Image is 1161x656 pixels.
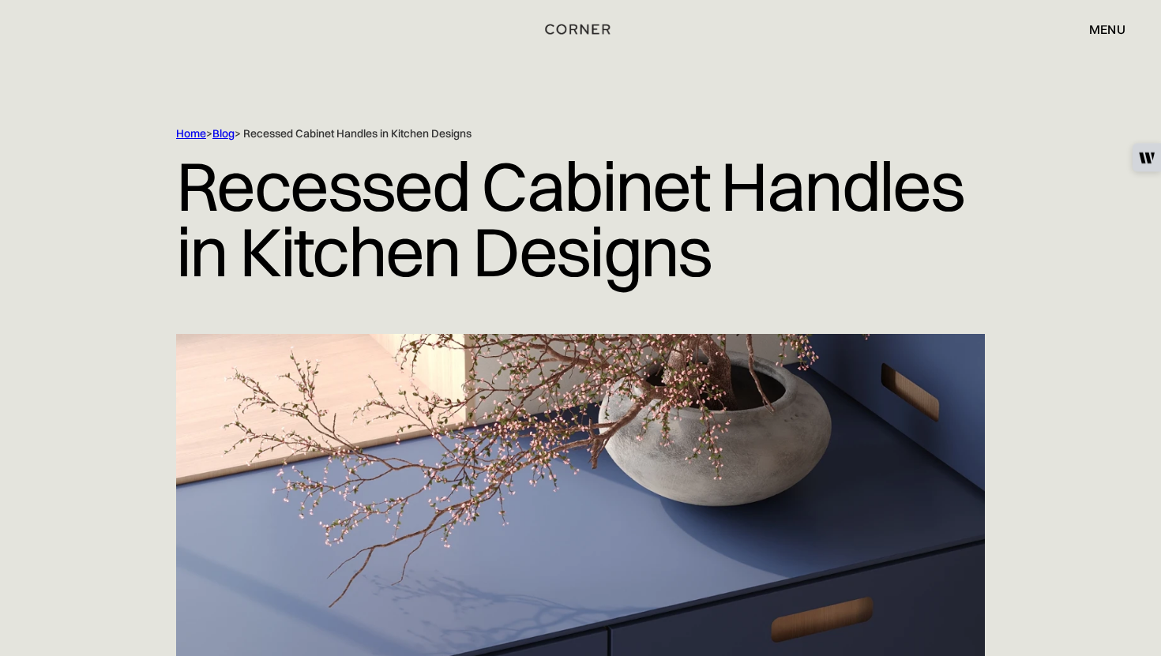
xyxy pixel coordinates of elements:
a: home [532,19,630,39]
div: > > Recessed Cabinet Handles in Kitchen Designs [176,126,919,141]
div: menu [1089,23,1125,36]
h1: Recessed Cabinet Handles in Kitchen Designs [176,141,985,296]
a: Blog [212,126,235,141]
a: Home [176,126,206,141]
div: menu [1073,16,1125,43]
